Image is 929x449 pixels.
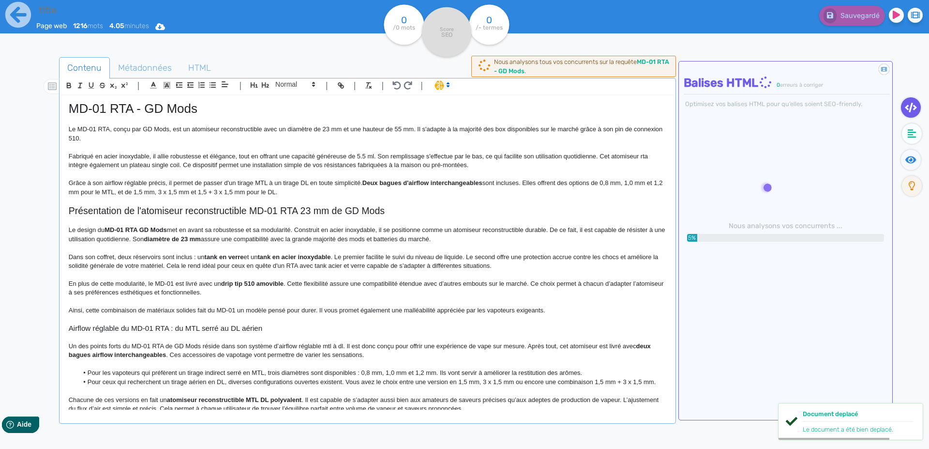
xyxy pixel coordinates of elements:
[362,179,482,186] strong: Deux bagues d'airflow interchangeables
[60,55,109,81] span: Contenu
[476,24,503,31] tspan: /- termes
[257,253,330,261] strong: tank en acier inoxydable
[780,82,823,88] span: erreurs à corriger
[205,253,244,261] strong: tank en verre
[110,55,180,81] span: Métadonnées
[354,79,356,92] span: |
[486,15,492,26] tspan: 0
[36,2,315,17] input: title
[49,8,64,15] span: Aide
[777,82,780,88] span: 0
[381,79,384,92] span: |
[180,57,219,79] a: HTML
[684,76,890,90] h4: Balises HTML
[78,369,666,377] li: Pour les vapoteurs qui préfèrent un tirage indirect serré en MTL, trois diamètres sont disponible...
[69,324,666,333] h3: Airflow réglable du MD-01 RTA : du MTL serré au DL aérien
[803,409,913,422] div: Document deplacé
[69,396,666,414] p: Chacune de ces versions en fait un . Il est capable de s’adapter aussi bien aux amateurs de saveu...
[36,22,67,30] span: Page web
[840,12,880,20] span: Sauvegardé
[420,79,423,92] span: |
[221,280,284,287] strong: drip tip 510 amovible
[69,279,666,297] p: En plus de cette modularité, le MD-01 est livré avec un . Cette flexibilité assure une compatibil...
[393,24,415,31] tspan: /0 mots
[144,235,201,243] strong: diamètre de 23 mm
[218,78,232,90] span: Aligment
[687,233,697,242] span: 5%
[110,57,180,79] a: Métadonnées
[73,22,103,30] span: mots
[687,222,884,230] h6: Nous analysons vos concurrents ...
[401,15,407,26] tspan: 0
[73,22,88,30] b: 1216
[167,396,301,403] strong: atomiseur reconstructible MTL DL polyvalent
[69,125,666,143] p: Le MD-01 RTA, conçu par GD Mods, est un atomiseur reconstructible avec un diamètre de 23 mm et un...
[69,253,666,271] p: Dans son coffret, deux réservoirs sont inclus : un et un . Le premier facilite le suivi du niveau...
[69,101,666,116] h1: MD-01 RTA - GD Mods
[819,6,885,26] button: Sauvegardé
[440,26,454,32] tspan: Score
[69,179,666,197] p: Grâce à son airflow réglable précis, il permet de passer d'un tirage MTL à un tirage DL en toute ...
[78,378,666,387] li: Pour ceux qui recherchent un tirage aérien en DL, diverses configurations ouvertes existent. Vous...
[180,55,219,81] span: HTML
[239,79,241,92] span: |
[105,226,167,233] strong: MD-01 RTA GD Mods
[59,57,110,79] a: Contenu
[430,79,453,91] span: I.Assistant
[803,425,913,434] div: Le document a été bien deplacé.
[69,152,666,170] p: Fabriqué en acier inoxydable, il allie robustesse et élégance, tout en offrant une capacité génér...
[69,205,666,217] h2: Présentation de l'atomiseur reconstructible MD-01 RTA 23 mm de GD Mods
[494,57,670,76] div: Nous analysons tous vos concurrents sur la requête .
[137,79,140,92] span: |
[109,22,149,30] span: minutes
[441,31,452,38] tspan: SEO
[109,22,124,30] b: 4.05
[326,79,328,92] span: |
[684,99,890,108] div: Optimisez vos balises HTML pour qu’elles soient SEO-friendly.
[69,306,666,315] p: Ainsi, cette combinaison de matériaux solides fait du MD-01 un modèle pensé pour durer. Il vous p...
[69,226,666,244] p: Le design du met en avant sa robustesse et sa modularité. Construit en acier inoxydable, il se po...
[69,342,666,360] p: Un des points forts du MD-01 RTA de GD Mods réside dans son système d’airflow réglable mtl à dl. ...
